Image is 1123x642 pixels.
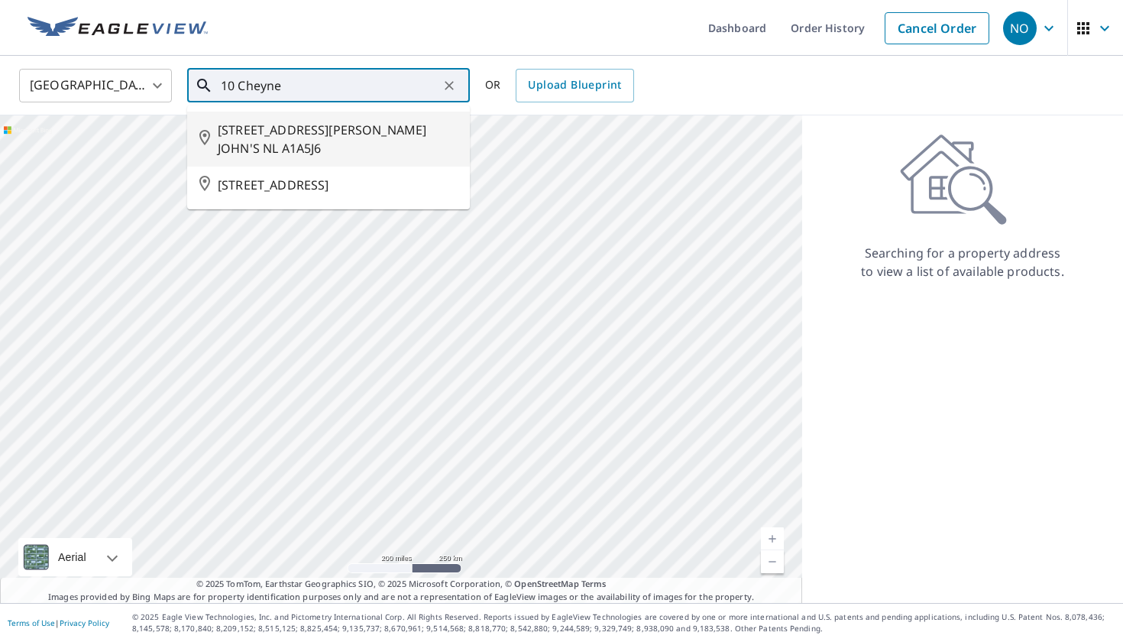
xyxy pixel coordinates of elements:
a: Current Level 5, Zoom In [761,527,784,550]
div: Aerial [18,538,132,576]
p: Searching for a property address to view a list of available products. [860,244,1065,280]
a: Upload Blueprint [516,69,633,102]
button: Clear [439,75,460,96]
div: OR [485,69,634,102]
a: Current Level 5, Zoom Out [761,550,784,573]
div: Aerial [53,538,91,576]
a: Terms of Use [8,618,55,628]
span: [STREET_ADDRESS][PERSON_NAME] JOHN'S NL A1A5J6 [218,121,458,157]
a: Terms [581,578,607,589]
p: © 2025 Eagle View Technologies, Inc. and Pictometry International Corp. All Rights Reserved. Repo... [132,611,1115,634]
span: [STREET_ADDRESS] [218,176,458,194]
p: | [8,618,109,627]
a: Cancel Order [885,12,989,44]
span: © 2025 TomTom, Earthstar Geographics SIO, © 2025 Microsoft Corporation, © [196,578,607,591]
a: OpenStreetMap [514,578,578,589]
div: NO [1003,11,1037,45]
a: Privacy Policy [60,618,109,628]
img: EV Logo [28,17,208,40]
div: [GEOGRAPHIC_DATA] [19,64,172,107]
span: Upload Blueprint [528,76,621,95]
input: Search by address or latitude-longitude [221,64,439,107]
